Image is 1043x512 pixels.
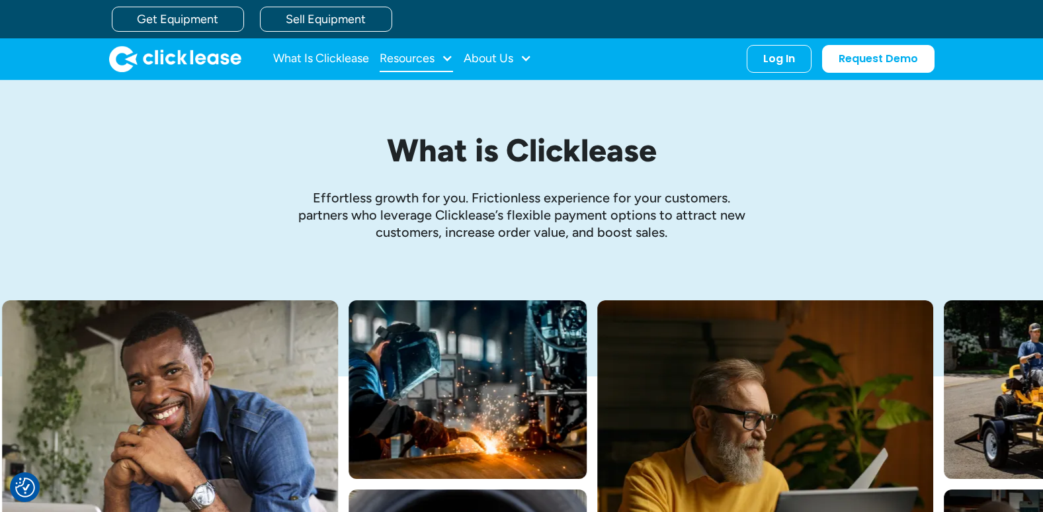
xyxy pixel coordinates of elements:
a: home [109,46,241,72]
a: Request Demo [822,45,935,73]
div: Log In [763,52,795,65]
button: Consent Preferences [15,478,35,497]
h1: What is Clicklease [211,133,833,168]
div: About Us [464,46,532,72]
p: Effortless growth ﻿for you. Frictionless experience for your customers. partners who leverage Cli... [290,189,753,241]
a: What Is Clicklease [273,46,369,72]
a: Get Equipment [112,7,244,32]
div: Resources [380,46,453,72]
img: Clicklease logo [109,46,241,72]
img: A welder in a large mask working on a large pipe [349,300,587,479]
a: Sell Equipment [260,7,392,32]
img: Revisit consent button [15,478,35,497]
